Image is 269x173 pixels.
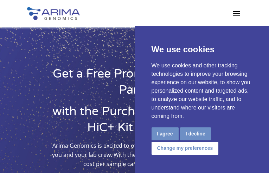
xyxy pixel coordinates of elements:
[180,127,211,140] button: I decline
[49,66,221,104] h1: Get a Free Promoter Capture Panel
[27,7,80,20] img: Arima-Genomics-logo
[152,43,252,56] p: We use cookies
[152,142,219,155] button: Change my preferences
[49,104,221,141] h1: with the Purchase of 4 Arima HiC+ Kit Bundles
[152,61,252,120] p: We use cookies and other tracking technologies to improve your browsing experience on our website...
[49,141,221,168] p: Arima Genomics is excited to offer an exclusive promotion for you and your lab crew. With the pro...
[152,127,179,140] button: I agree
